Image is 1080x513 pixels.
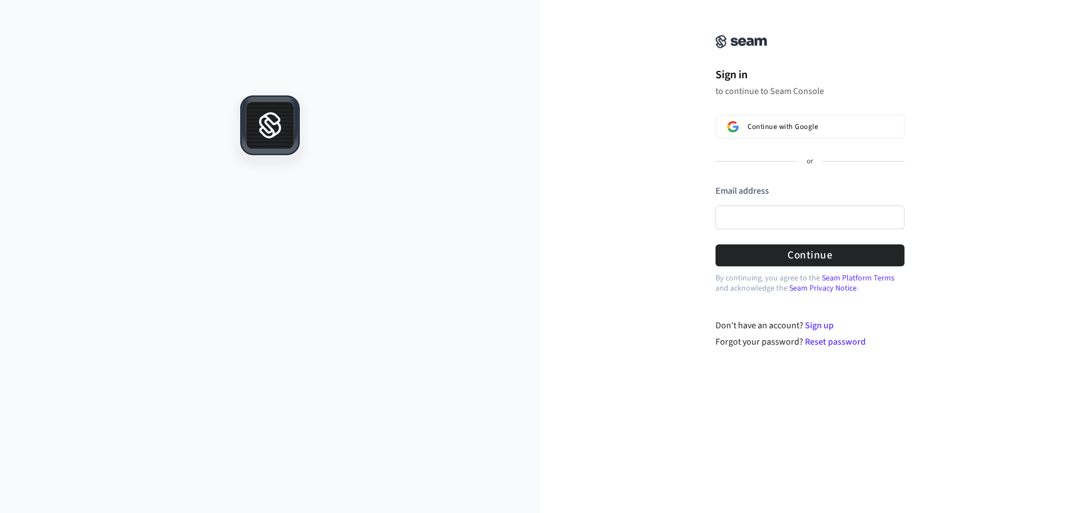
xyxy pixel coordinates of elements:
button: Continue [715,244,904,266]
a: Sign up [805,319,834,332]
h1: Sign in [715,66,904,83]
span: Continue with Google [748,122,818,131]
div: Forgot your password? [715,335,905,349]
div: Don't have an account? [715,319,905,332]
a: Reset password [805,336,866,348]
a: Seam Platform Terms [822,273,894,284]
a: Seam Privacy Notice [789,283,857,294]
p: or [807,157,813,167]
button: Sign in with GoogleContinue with Google [715,115,904,139]
p: By continuing, you agree to the and acknowledge the . [715,273,904,293]
p: to continue to Seam Console [715,86,904,97]
img: Sign in with Google [727,121,739,132]
label: Email address [715,185,769,197]
img: Seam Console [715,35,767,48]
